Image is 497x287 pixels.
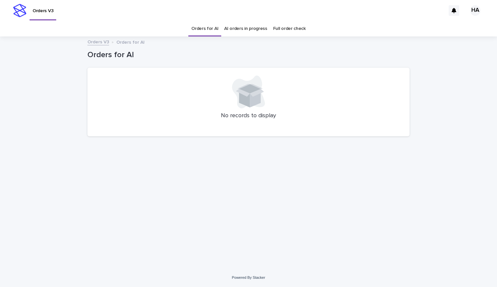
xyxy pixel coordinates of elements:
p: No records to display [95,112,402,120]
a: Orders V3 [87,38,109,45]
a: Orders for AI [191,21,218,36]
a: AI orders in progress [224,21,267,36]
p: Orders for AI [116,38,145,45]
img: stacker-logo-s-only.png [13,4,26,17]
div: HA [470,5,481,16]
a: Full order check [273,21,306,36]
h1: Orders for AI [87,50,410,60]
a: Powered By Stacker [232,276,265,279]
